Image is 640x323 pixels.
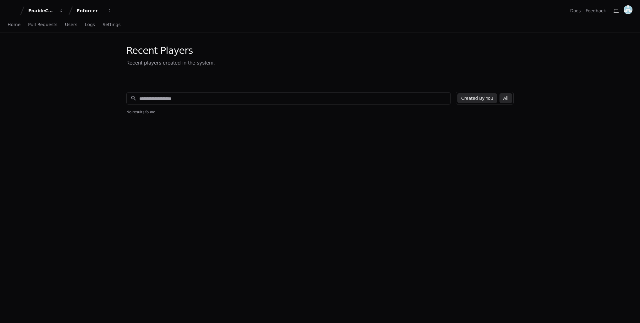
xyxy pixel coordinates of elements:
[85,18,95,32] a: Logs
[102,18,120,32] a: Settings
[624,5,632,14] img: 181975326
[126,59,215,66] div: Recent players created in the system.
[126,45,215,56] div: Recent Players
[77,8,104,14] div: Enforcer
[28,18,57,32] a: Pull Requests
[74,5,114,16] button: Enforcer
[65,23,77,26] span: Users
[26,5,66,16] button: EnableComp
[102,23,120,26] span: Settings
[28,8,55,14] div: EnableComp
[65,18,77,32] a: Users
[85,23,95,26] span: Logs
[570,8,581,14] a: Docs
[130,95,137,101] mat-icon: search
[586,8,606,14] button: Feedback
[28,23,57,26] span: Pull Requests
[8,23,20,26] span: Home
[8,18,20,32] a: Home
[126,110,514,115] h2: No results found.
[457,93,497,103] button: Created By You
[499,93,512,103] button: All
